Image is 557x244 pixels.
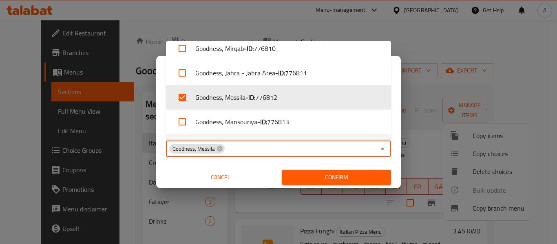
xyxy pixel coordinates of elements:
[166,61,391,85] li: Goodness, Jahra - Jahra Area
[255,92,277,102] span: 776812
[282,170,391,185] button: Confirm
[288,172,385,182] span: Confirm
[244,44,254,53] b: - ID:
[169,145,218,153] span: Goodness, Messila
[257,117,267,127] b: - ID:
[285,68,307,78] span: 776811
[166,134,391,158] li: Goodness, Salmiya,[GEOGRAPHIC_DATA]
[166,170,275,185] button: Cancel
[169,172,272,182] span: Cancel
[377,143,388,154] button: Close
[169,144,225,154] div: Goodness, Messila
[166,85,391,110] li: Goodness, Messila
[166,110,391,134] li: Goodness, Mansouriya
[166,36,391,61] li: Goodness, Mirqab
[275,68,285,78] b: - ID:
[254,44,276,53] span: 776810
[245,92,255,102] b: - ID:
[267,117,289,127] span: 776813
